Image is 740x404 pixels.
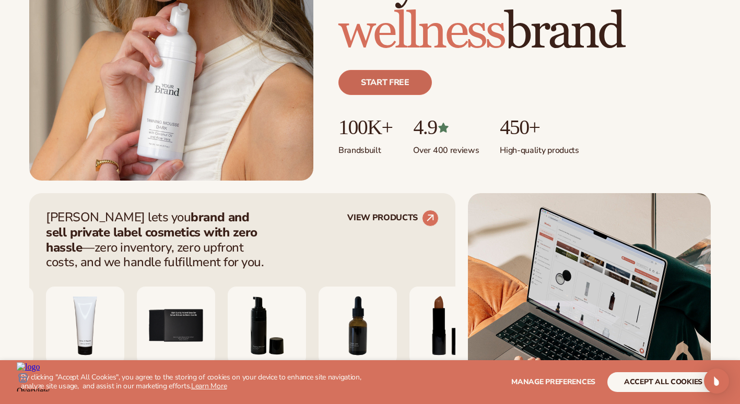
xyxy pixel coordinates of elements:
p: [PERSON_NAME] lets you —zero inventory, zero upfront costs, and we handle fulfillment for you. [46,210,271,270]
a: Start free [338,70,432,95]
img: Foaming beard wash. [228,287,306,365]
span: Manage preferences [511,377,595,387]
button: accept all cookies [607,372,719,392]
a: VIEW PRODUCTS [347,210,439,227]
div: Open Intercom Messenger [704,369,729,394]
img: Nature bar of soap. [137,287,215,365]
img: Collagen and retinol serum. [319,287,397,365]
div: Overview [4,28,528,38]
strong: brand and sell private label cosmetics with zero hassle [46,209,257,256]
img: Luxury cream lipstick. [409,287,488,365]
button: Manage preferences [511,372,595,392]
p: Over 400 reviews [413,139,479,156]
p: 450+ [500,116,579,139]
p: 100K+ [338,116,392,139]
span: wellness [338,2,504,63]
p: High-quality products [500,139,579,156]
p: 4.9 [413,116,479,139]
img: Vitamin c cleanser. [46,287,124,365]
img: logo [4,4,27,14]
p: Brands built [338,139,392,156]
